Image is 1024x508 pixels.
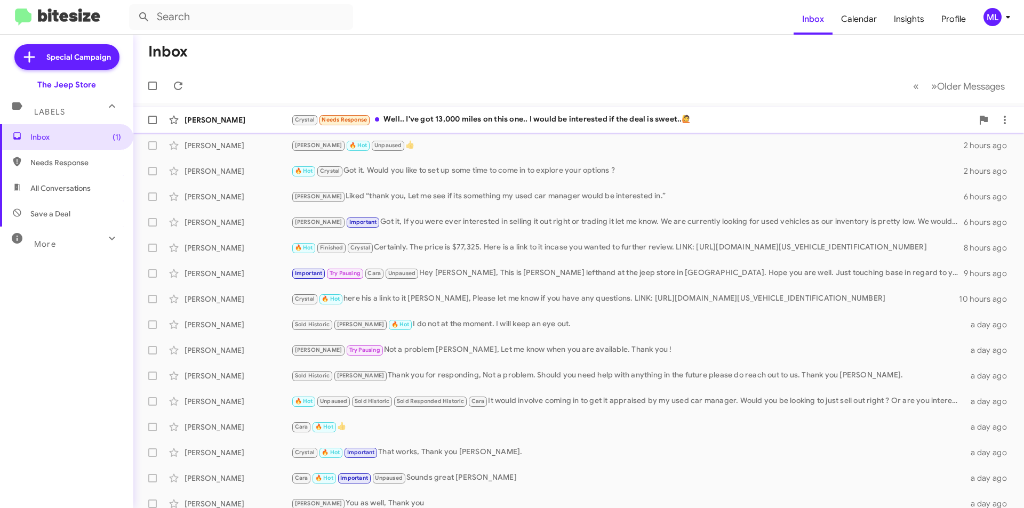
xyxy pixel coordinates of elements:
[964,191,1015,202] div: 6 hours ago
[355,398,390,405] span: Sold Historic
[964,268,1015,279] div: 9 hours ago
[471,398,485,405] span: Cara
[185,370,291,381] div: [PERSON_NAME]
[291,241,964,254] div: Certainly. The price is $77,325. Here is a link to it incase you wanted to further review. LINK: ...
[295,116,315,123] span: Crystal
[113,132,121,142] span: (1)
[295,167,313,174] span: 🔥 Hot
[388,270,416,277] span: Unpaused
[391,321,410,328] span: 🔥 Hot
[295,270,323,277] span: Important
[185,422,291,432] div: [PERSON_NAME]
[37,79,96,90] div: The Jeep Store
[295,321,330,328] span: Sold Historic
[291,472,964,484] div: Sounds great [PERSON_NAME]
[291,446,964,458] div: That works, Thank you [PERSON_NAME].
[291,395,964,407] div: It would involve coming in to get it appraised by my used car manager. Would you be looking to ju...
[295,449,315,456] span: Crystal
[34,239,56,249] span: More
[30,157,121,168] span: Needs Response
[964,243,1015,253] div: 8 hours ago
[295,423,308,430] span: Cara
[14,44,119,70] a: Special Campaign
[291,369,964,382] div: Thank you for responding, Not a problem. Should you need help with anything in the future please ...
[931,79,937,93] span: »
[185,319,291,330] div: [PERSON_NAME]
[295,244,313,251] span: 🔥 Hot
[964,447,1015,458] div: a day ago
[925,75,1011,97] button: Next
[322,449,340,456] span: 🔥 Hot
[397,398,465,405] span: Sold Responded Historic
[185,217,291,228] div: [PERSON_NAME]
[185,140,291,151] div: [PERSON_NAME]
[349,142,367,149] span: 🔥 Hot
[322,116,367,123] span: Needs Response
[295,500,342,507] span: [PERSON_NAME]
[185,243,291,253] div: [PERSON_NAME]
[933,4,974,35] a: Profile
[337,321,385,328] span: [PERSON_NAME]
[295,474,308,481] span: Cara
[964,370,1015,381] div: a day ago
[340,474,368,481] span: Important
[367,270,381,277] span: Cara
[322,295,340,302] span: 🔥 Hot
[833,4,885,35] a: Calendar
[185,473,291,483] div: [PERSON_NAME]
[983,8,1002,26] div: ML
[185,396,291,407] div: [PERSON_NAME]
[30,132,121,142] span: Inbox
[185,115,291,125] div: [PERSON_NAME]
[349,219,377,225] span: Important
[46,52,111,62] span: Special Campaign
[291,421,964,433] div: 👍
[964,473,1015,483] div: a day ago
[907,75,925,97] button: Previous
[185,191,291,202] div: [PERSON_NAME]
[295,193,342,200] span: [PERSON_NAME]
[320,167,340,174] span: Crystal
[964,319,1015,330] div: a day ago
[295,372,330,379] span: Sold Historic
[185,166,291,176] div: [PERSON_NAME]
[295,398,313,405] span: 🔥 Hot
[295,346,342,353] span: [PERSON_NAME]
[185,268,291,279] div: [PERSON_NAME]
[291,293,959,305] div: here his a link to it [PERSON_NAME], Please let me know if you have any questions. LINK: [URL][DO...
[964,140,1015,151] div: 2 hours ago
[907,75,1011,97] nav: Page navigation example
[347,449,375,456] span: Important
[295,295,315,302] span: Crystal
[349,346,380,353] span: Try Pausing
[320,398,348,405] span: Unpaused
[291,165,964,177] div: Got it. Would you like to set up some time to come in to explore your options ?
[315,423,333,430] span: 🔥 Hot
[964,422,1015,432] div: a day ago
[330,270,361,277] span: Try Pausing
[375,474,403,481] span: Unpaused
[913,79,919,93] span: «
[295,219,342,225] span: [PERSON_NAME]
[291,318,964,330] div: I do not at the moment. I will keep an eye out.
[30,183,91,193] span: All Conversations
[291,344,964,356] div: Not a problem [PERSON_NAME], Let me know when you are available. Thank you !
[885,4,933,35] a: Insights
[291,190,964,203] div: Liked “thank you, Let me see if its something my used car manager would be interested in.”
[315,474,333,481] span: 🔥 Hot
[295,142,342,149] span: [PERSON_NAME]
[794,4,833,35] a: Inbox
[974,8,1012,26] button: ML
[964,217,1015,228] div: 6 hours ago
[34,107,65,117] span: Labels
[185,345,291,356] div: [PERSON_NAME]
[291,114,973,126] div: Well.. I've got 13,000 miles on this one.. I would be interested if the deal is sweet..🙋
[291,216,964,228] div: Got it, If you were ever interested in selling it out right or trading it let me know. We are cur...
[959,294,1015,304] div: 10 hours ago
[937,80,1005,92] span: Older Messages
[30,208,70,219] span: Save a Deal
